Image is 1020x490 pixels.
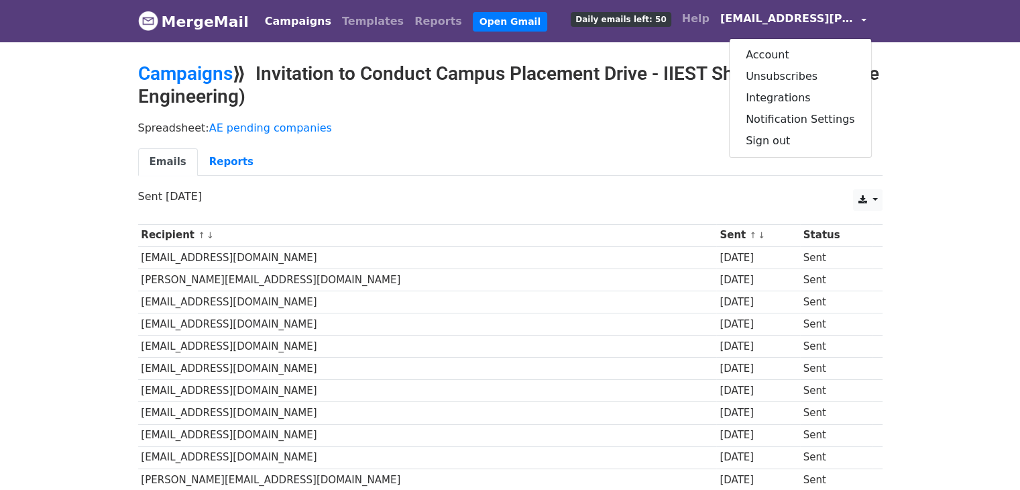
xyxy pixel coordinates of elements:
div: [EMAIL_ADDRESS][PERSON_NAME][DOMAIN_NAME] [729,38,872,158]
div: [DATE] [720,273,797,288]
a: Sign out [730,130,871,152]
td: Sent [800,446,872,469]
td: [EMAIL_ADDRESS][DOMAIN_NAME] [138,380,717,402]
a: ↓ [758,230,765,240]
h2: ⟫ Invitation to Conduct Campus Placement Drive - IIEST Shibpur (Aerospace Engineering) [138,62,883,107]
td: Sent [800,336,872,358]
a: MergeMail [138,7,249,36]
a: Notification Settings [730,109,871,130]
a: Emails [138,148,198,176]
div: [DATE] [720,405,797,421]
div: [DATE] [720,317,797,332]
p: Sent [DATE] [138,189,883,203]
img: MergeMail logo [138,11,158,31]
a: Help [677,5,715,32]
td: [EMAIL_ADDRESS][DOMAIN_NAME] [138,424,717,446]
div: [DATE] [720,361,797,377]
a: ↑ [749,230,756,240]
div: [DATE] [720,450,797,465]
td: [PERSON_NAME][EMAIL_ADDRESS][DOMAIN_NAME] [138,268,717,291]
span: [EMAIL_ADDRESS][PERSON_NAME][DOMAIN_NAME] [720,11,854,27]
td: Sent [800,358,872,380]
div: [DATE] [720,428,797,443]
td: [EMAIL_ADDRESS][DOMAIN_NAME] [138,336,717,358]
div: [DATE] [720,473,797,488]
td: Sent [800,291,872,313]
a: Open Gmail [473,12,547,32]
td: [EMAIL_ADDRESS][DOMAIN_NAME] [138,446,717,469]
th: Sent [716,224,799,246]
td: Sent [800,380,872,402]
a: Campaigns [138,62,233,85]
td: Sent [800,313,872,336]
a: Account [730,44,871,66]
div: [DATE] [720,339,797,354]
a: Reports [409,8,467,35]
a: Unsubscribes [730,66,871,87]
p: Spreadsheet: [138,121,883,135]
td: Sent [800,424,872,446]
a: Reports [198,148,265,176]
td: Sent [800,268,872,291]
span: Daily emails left: 50 [571,12,671,27]
td: [EMAIL_ADDRESS][DOMAIN_NAME] [138,291,717,313]
td: [EMAIL_ADDRESS][DOMAIN_NAME] [138,402,717,424]
a: ↑ [198,230,205,240]
td: Sent [800,402,872,424]
td: [EMAIL_ADDRESS][DOMAIN_NAME] [138,246,717,268]
a: Campaigns [260,8,337,35]
a: ↓ [207,230,214,240]
iframe: Chat Widget [953,426,1020,490]
td: [EMAIL_ADDRESS][DOMAIN_NAME] [138,313,717,336]
a: [EMAIL_ADDRESS][PERSON_NAME][DOMAIN_NAME] [715,5,872,37]
a: Integrations [730,87,871,109]
a: Templates [337,8,409,35]
th: Recipient [138,224,717,246]
div: [DATE] [720,250,797,266]
a: Daily emails left: 50 [565,5,676,32]
div: [DATE] [720,295,797,310]
a: AE pending companies [209,121,332,134]
th: Status [800,224,872,246]
div: [DATE] [720,383,797,399]
td: Sent [800,246,872,268]
td: [EMAIL_ADDRESS][DOMAIN_NAME] [138,358,717,380]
